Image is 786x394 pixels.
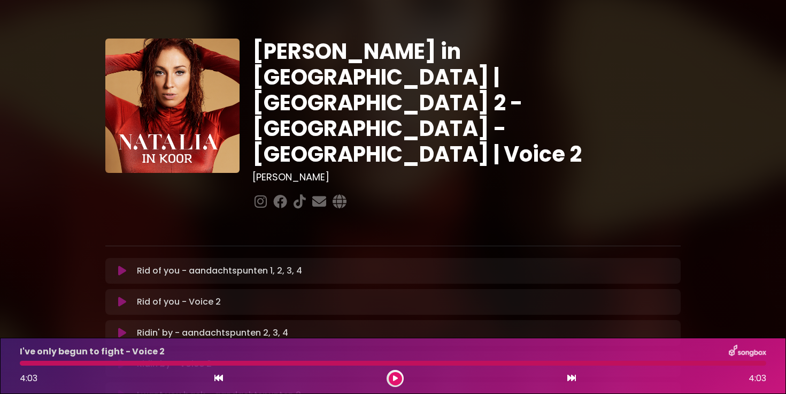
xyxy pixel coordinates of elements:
[729,345,766,359] img: songbox-logo-white.png
[137,264,302,277] p: Rid of you - aandachtspunten 1, 2, 3, 4
[137,295,221,308] p: Rid of you - Voice 2
[749,372,766,385] span: 4:03
[105,39,240,173] img: YTVS25JmS9CLUqXqkEhs
[20,372,37,384] span: 4:03
[252,39,681,167] h1: [PERSON_NAME] in [GEOGRAPHIC_DATA] | [GEOGRAPHIC_DATA] 2 - [GEOGRAPHIC_DATA] - [GEOGRAPHIC_DATA] ...
[20,345,165,358] p: I've only begun to fight - Voice 2
[252,171,681,183] h3: [PERSON_NAME]
[137,327,288,339] p: Ridin' by - aandachtspunten 2, 3, 4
